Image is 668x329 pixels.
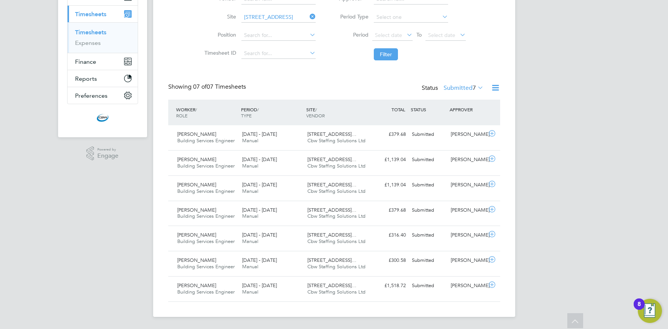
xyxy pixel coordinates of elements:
div: STATUS [409,103,448,116]
span: Manual [242,137,258,144]
span: Building Services Engineer [177,289,235,295]
span: Manual [242,213,258,219]
a: Expenses [75,39,101,46]
span: [STREET_ADDRESS]… [307,257,356,263]
div: £1,139.04 [370,179,409,191]
input: Search for... [241,48,316,59]
span: / [315,106,317,112]
button: Timesheets [68,6,138,22]
span: To [414,30,424,40]
span: Building Services Engineer [177,163,235,169]
input: Select one [374,12,448,23]
button: Finance [68,53,138,70]
a: Timesheets [75,29,106,36]
a: Powered byEngage [86,146,118,161]
span: Cbw Staffing Solutions Ltd [307,289,365,295]
label: Timesheet ID [202,49,236,56]
input: Search for... [241,30,316,41]
span: Cbw Staffing Solutions Ltd [307,213,365,219]
div: [PERSON_NAME] [448,179,487,191]
span: Manual [242,238,258,244]
span: ROLE [176,112,187,118]
span: / [257,106,259,112]
div: £300.58 [370,254,409,267]
span: [STREET_ADDRESS]… [307,181,356,188]
span: Preferences [75,92,107,99]
span: 07 of [193,83,207,91]
span: TYPE [241,112,252,118]
span: [STREET_ADDRESS]… [307,232,356,238]
label: Site [202,13,236,20]
span: [PERSON_NAME] [177,181,216,188]
div: Showing [168,83,247,91]
span: TOTAL [392,106,405,112]
div: APPROVER [448,103,487,116]
span: Cbw Staffing Solutions Ltd [307,263,365,270]
div: £316.40 [370,229,409,241]
span: [PERSON_NAME] [177,232,216,238]
span: Reports [75,75,97,82]
div: Submitted [409,229,448,241]
button: Reports [68,70,138,87]
label: Period Type [335,13,369,20]
span: Engage [97,153,118,159]
input: Search for... [241,12,316,23]
span: [PERSON_NAME] [177,207,216,213]
img: cbwstaffingsolutions-logo-retina.png [97,112,109,124]
div: Status [422,83,485,94]
span: [DATE] - [DATE] [242,156,277,163]
div: Submitted [409,254,448,267]
span: [STREET_ADDRESS]… [307,131,356,137]
span: Finance [75,58,96,65]
span: Select date [375,32,402,38]
span: Building Services Engineer [177,137,235,144]
div: Submitted [409,280,448,292]
div: Submitted [409,204,448,217]
span: [DATE] - [DATE] [242,232,277,238]
div: Submitted [409,128,448,141]
div: [PERSON_NAME] [448,204,487,217]
div: [PERSON_NAME] [448,128,487,141]
span: Building Services Engineer [177,238,235,244]
span: 7 [473,84,476,92]
div: [PERSON_NAME] [448,154,487,166]
button: Filter [374,48,398,60]
span: [PERSON_NAME] [177,282,216,289]
div: PERIOD [239,103,304,122]
span: [DATE] - [DATE] [242,181,277,188]
span: [PERSON_NAME] [177,156,216,163]
span: Building Services Engineer [177,263,235,270]
span: Manual [242,263,258,270]
span: 07 Timesheets [193,83,246,91]
span: Manual [242,188,258,194]
span: Select date [428,32,455,38]
div: [PERSON_NAME] [448,280,487,292]
button: Preferences [68,87,138,104]
div: Submitted [409,154,448,166]
span: [DATE] - [DATE] [242,257,277,263]
span: [PERSON_NAME] [177,257,216,263]
a: Go to home page [67,112,138,124]
span: Powered by [97,146,118,153]
span: [STREET_ADDRESS]… [307,282,356,289]
div: WORKER [174,103,240,122]
label: Submitted [444,84,484,92]
span: [DATE] - [DATE] [242,131,277,137]
span: [DATE] - [DATE] [242,282,277,289]
span: Cbw Staffing Solutions Ltd [307,163,365,169]
span: Manual [242,163,258,169]
div: Timesheets [68,22,138,53]
span: Cbw Staffing Solutions Ltd [307,188,365,194]
label: Position [202,31,236,38]
span: [STREET_ADDRESS]… [307,207,356,213]
span: VENDOR [306,112,325,118]
span: Building Services Engineer [177,213,235,219]
div: £1,518.72 [370,280,409,292]
div: [PERSON_NAME] [448,254,487,267]
span: Building Services Engineer [177,188,235,194]
div: £379.68 [370,128,409,141]
span: / [195,106,197,112]
span: Cbw Staffing Solutions Ltd [307,238,365,244]
div: [PERSON_NAME] [448,229,487,241]
label: Period [335,31,369,38]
